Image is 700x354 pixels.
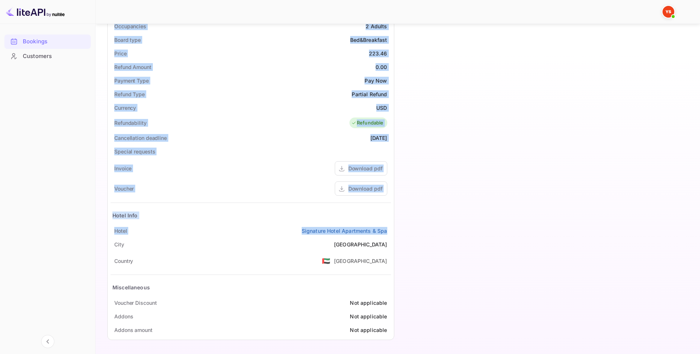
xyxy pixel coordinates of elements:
[348,185,383,192] div: Download pdf
[302,227,387,235] a: Signature Hotel Apartments & Spa
[114,119,147,127] div: Refundability
[114,36,141,44] div: Board type
[350,299,387,307] div: Not applicable
[6,6,65,18] img: LiteAPI logo
[114,22,146,30] div: Occupancies
[369,50,387,57] div: 223.46
[350,36,387,44] div: Bed&Breakfast
[114,313,133,320] div: Addons
[334,257,387,265] div: [GEOGRAPHIC_DATA]
[114,63,151,71] div: Refund Amount
[350,313,387,320] div: Not applicable
[365,77,387,84] div: Pay Now
[114,148,155,155] div: Special requests
[376,104,387,112] div: USD
[114,165,132,172] div: Invoice
[334,241,387,248] div: [GEOGRAPHIC_DATA]
[114,50,127,57] div: Price
[23,52,87,61] div: Customers
[4,35,91,48] a: Bookings
[112,212,138,219] div: Hotel Info
[322,254,330,267] span: United States
[114,134,167,142] div: Cancellation deadline
[114,90,145,98] div: Refund Type
[376,63,387,71] div: 0.00
[114,104,136,112] div: Currency
[114,326,152,334] div: Addons amount
[112,283,150,291] div: Miscellaneous
[4,35,91,49] div: Bookings
[351,119,384,127] div: Refundable
[114,257,133,265] div: Country
[4,49,91,64] div: Customers
[23,37,87,46] div: Bookings
[352,90,387,98] div: Partial Refund
[114,241,124,248] div: City
[4,49,91,63] a: Customers
[366,22,387,30] div: 2 Adults
[114,185,134,192] div: Voucher
[663,6,674,18] img: Yandex Support
[370,134,387,142] div: [DATE]
[41,335,54,348] button: Collapse navigation
[350,326,387,334] div: Not applicable
[114,227,127,235] div: Hotel
[348,165,383,172] div: Download pdf
[114,77,149,84] div: Payment Type
[114,299,157,307] div: Voucher Discount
